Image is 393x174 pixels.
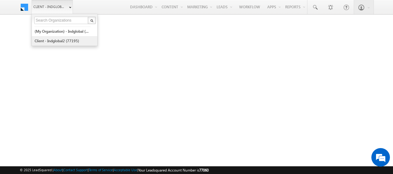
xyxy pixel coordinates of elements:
a: Contact Support [63,168,88,172]
img: Search [90,19,93,22]
img: d_60004797649_company_0_60004797649 [11,32,26,40]
a: About [53,168,62,172]
span: © 2025 LeadSquared | | | | | [20,167,209,173]
span: Client - indglobal1 (77060) [33,4,66,10]
span: Your Leadsquared Account Number is [138,168,209,172]
span: 77060 [199,168,209,172]
a: Client - indglobal2 (77195) [34,36,91,46]
em: Start Chat [84,133,112,142]
a: (My Organization) - indglobal (48060) [34,27,91,36]
div: Chat with us now [32,32,104,40]
a: Acceptable Use [114,168,137,172]
textarea: Type your message and hit 'Enter' [8,57,113,128]
a: Terms of Service [89,168,113,172]
div: Minimize live chat window [101,3,116,18]
input: Search Organizations [34,17,89,24]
